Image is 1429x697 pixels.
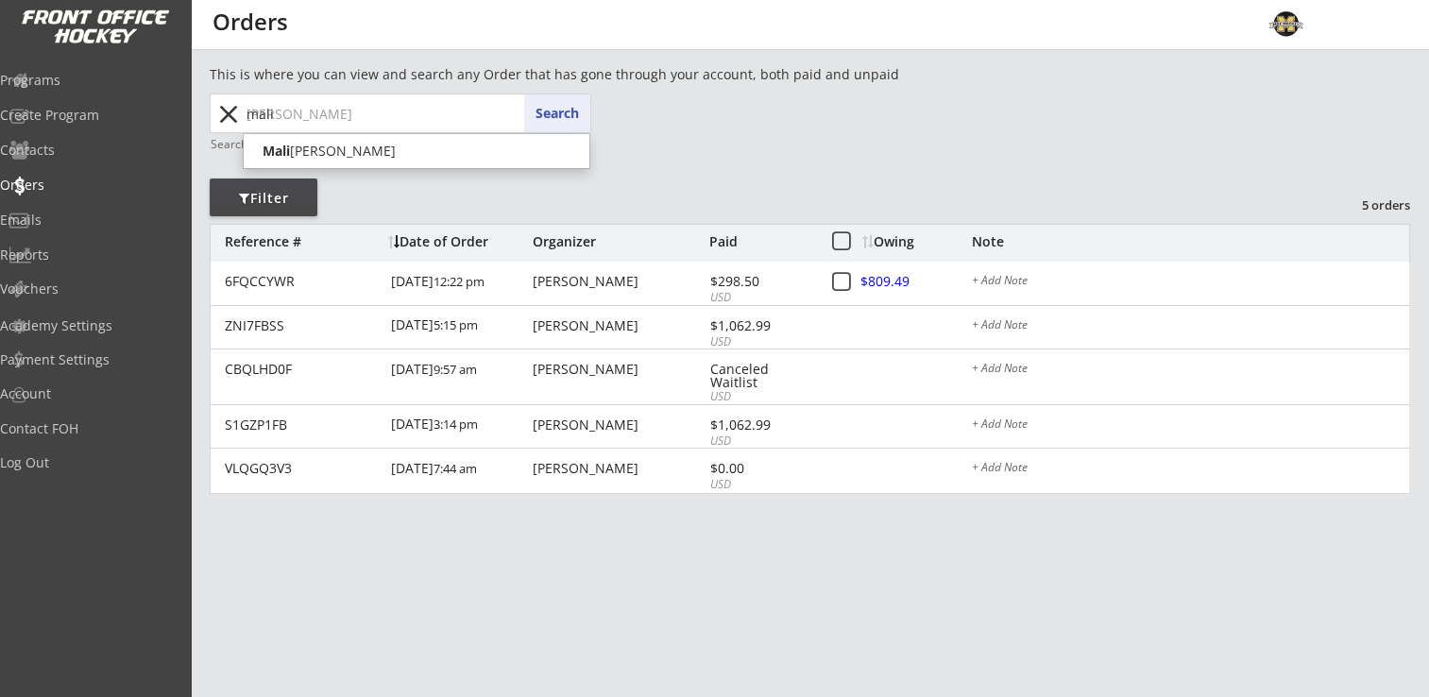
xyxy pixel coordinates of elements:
div: [DATE] [391,306,528,348]
input: Start typing name... [243,94,590,132]
div: $298.50 [710,275,811,288]
div: S1GZP1FB [225,418,380,432]
div: [PERSON_NAME] [533,418,705,432]
div: + Add Note [972,275,1409,290]
div: Filter [210,189,317,208]
font: 3:14 pm [434,416,478,433]
font: 5:15 pm [434,316,478,333]
div: + Add Note [972,363,1409,378]
div: Paid [709,235,811,248]
div: Search by [211,138,264,150]
div: [DATE] [391,405,528,448]
div: USD [710,433,811,450]
button: close [213,99,244,129]
div: Date of Order [388,235,528,248]
button: Search [524,94,590,132]
font: 9:57 am [434,361,477,378]
div: 5 orders [1312,196,1410,213]
div: $0.00 [710,462,811,475]
div: USD [710,389,811,405]
div: ZNI7FBSS [225,319,380,332]
div: Canceled Waitlist [710,363,811,389]
div: 6FQCCYWR [225,275,380,288]
div: + Add Note [972,418,1409,433]
div: [PERSON_NAME] [533,275,705,288]
div: Reference # [225,235,379,248]
div: $1,062.99 [710,319,811,332]
div: [DATE] [391,262,528,304]
div: USD [710,334,811,350]
strong: Mali [263,142,290,160]
div: $809.49 [860,275,970,288]
div: Organizer [533,235,705,248]
font: 7:44 am [434,460,477,477]
div: $1,062.99 [710,418,811,432]
div: [DATE] [391,449,528,491]
div: CBQLHD0F [225,363,380,376]
div: + Add Note [972,319,1409,334]
div: [PERSON_NAME] [533,319,705,332]
font: 12:22 pm [434,273,485,290]
div: USD [710,477,811,493]
div: + Add Note [972,462,1409,477]
div: [DATE] [391,349,528,392]
div: Note [972,235,1409,248]
p: [PERSON_NAME] [244,139,589,163]
div: [PERSON_NAME] [533,363,705,376]
div: [PERSON_NAME] [533,462,705,475]
div: Owing [862,235,971,248]
div: VLQGQ3V3 [225,462,380,475]
div: USD [710,290,811,306]
div: This is where you can view and search any Order that has gone through your account, both paid and... [210,65,1007,84]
